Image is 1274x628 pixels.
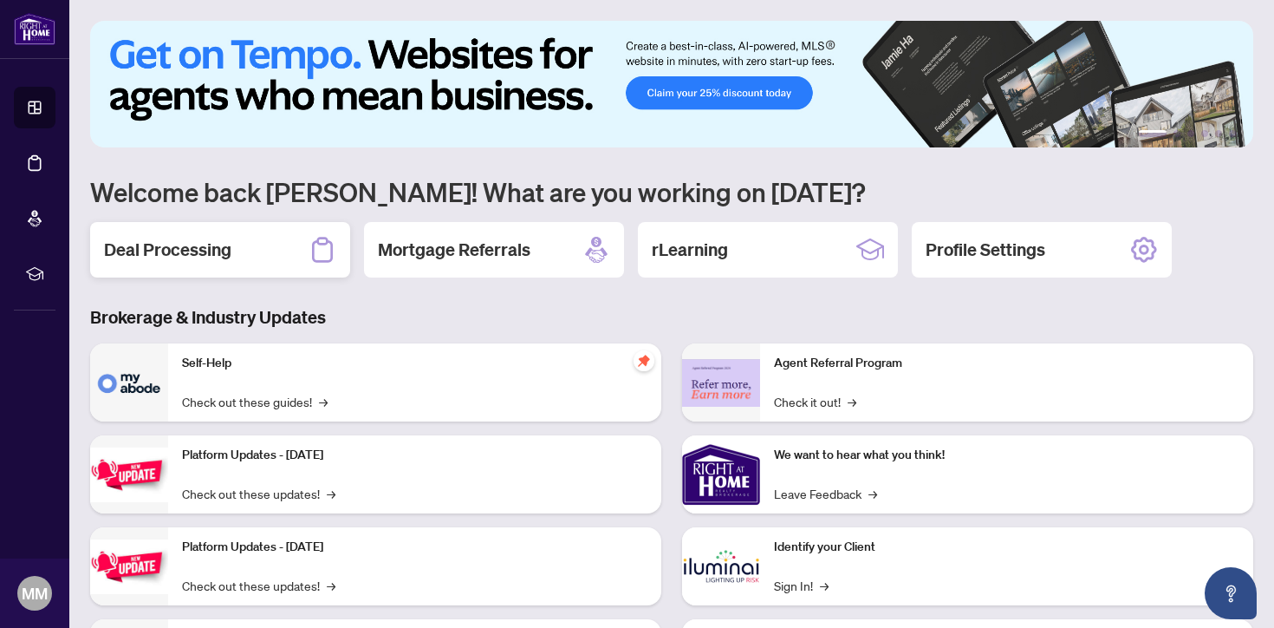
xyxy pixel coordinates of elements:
[848,392,856,411] span: →
[1205,567,1257,619] button: Open asap
[327,576,335,595] span: →
[682,435,760,514] img: We want to hear what you think!
[1187,130,1194,137] button: 3
[182,392,328,411] a: Check out these guides!→
[652,238,728,262] h2: rLearning
[182,354,647,373] p: Self-Help
[1173,130,1180,137] button: 2
[104,238,231,262] h2: Deal Processing
[90,343,168,422] img: Self-Help
[682,527,760,605] img: Identify your Client
[926,238,1045,262] h2: Profile Settings
[182,576,335,595] a: Check out these updates!→
[327,484,335,503] span: →
[90,540,168,594] img: Platform Updates - July 8, 2025
[634,350,654,371] span: pushpin
[90,175,1253,208] h1: Welcome back [PERSON_NAME]! What are you working on [DATE]?
[868,484,877,503] span: →
[14,13,55,45] img: logo
[378,238,530,262] h2: Mortgage Referrals
[774,484,877,503] a: Leave Feedback→
[774,446,1239,465] p: We want to hear what you think!
[1201,130,1208,137] button: 4
[820,576,829,595] span: →
[1229,130,1236,137] button: 6
[182,484,335,503] a: Check out these updates!→
[319,392,328,411] span: →
[182,538,647,557] p: Platform Updates - [DATE]
[682,359,760,407] img: Agent Referral Program
[90,21,1253,147] img: Slide 0
[22,581,48,605] span: MM
[90,305,1253,330] h3: Brokerage & Industry Updates
[774,576,829,595] a: Sign In!→
[774,392,856,411] a: Check it out!→
[90,448,168,502] img: Platform Updates - July 21, 2025
[774,538,1239,557] p: Identify your Client
[1139,130,1167,137] button: 1
[1215,130,1222,137] button: 5
[182,446,647,465] p: Platform Updates - [DATE]
[774,354,1239,373] p: Agent Referral Program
